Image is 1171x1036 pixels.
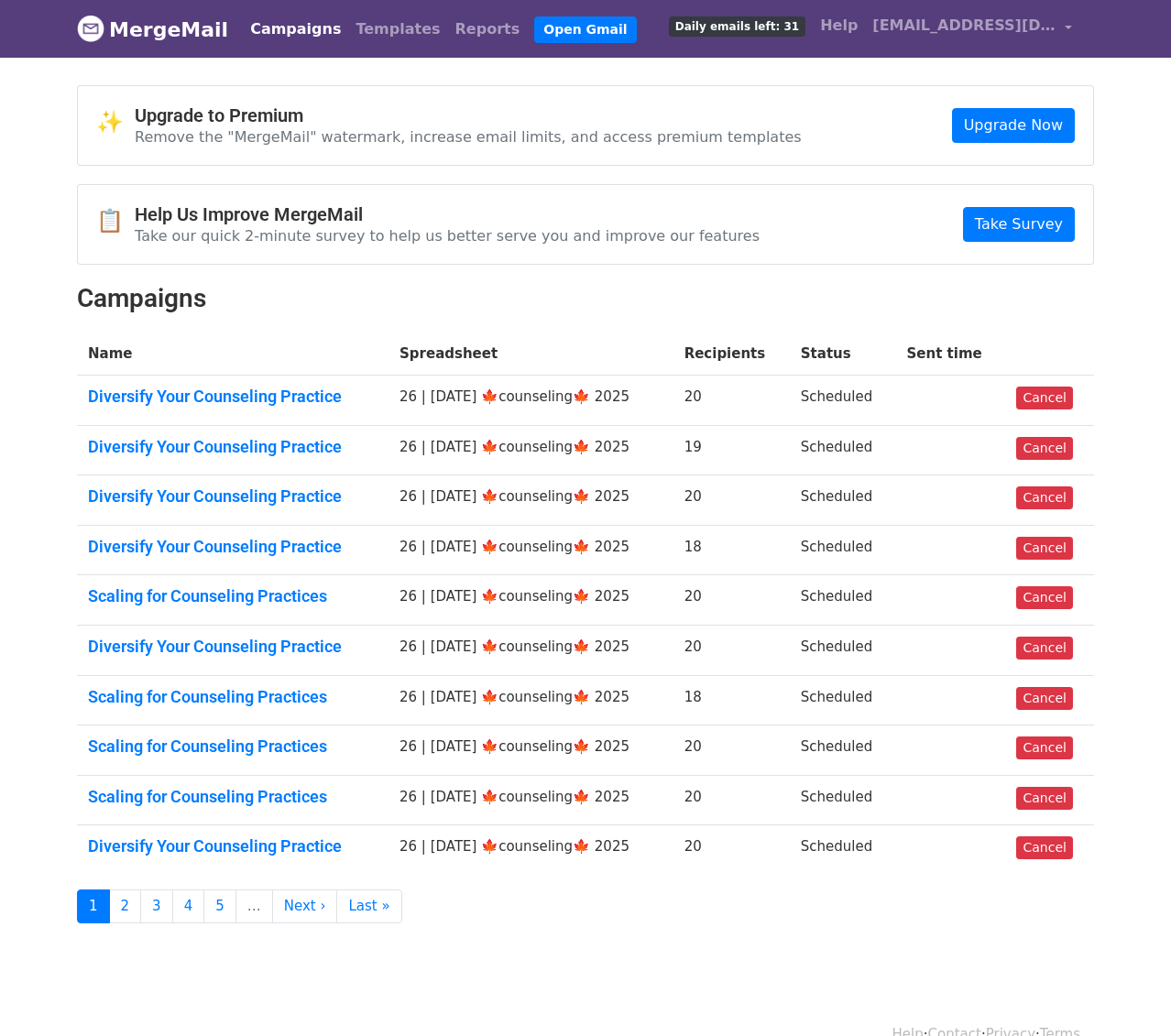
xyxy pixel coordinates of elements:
td: 26 | [DATE] 🍁counseling🍁 2025 [389,775,673,825]
td: 18 [673,675,790,725]
th: Recipients [673,333,790,376]
a: Cancel [1016,787,1072,810]
a: Scaling for Counseling Practices [88,586,378,606]
th: Status [790,333,896,376]
a: Open Gmail [534,16,636,43]
a: Campaigns [243,11,348,48]
a: Scaling for Counseling Practices [88,787,378,807]
h4: Upgrade to Premium [135,104,802,126]
a: Diversify Your Counseling Practice [88,387,378,407]
td: 20 [673,376,790,426]
a: Reports [448,11,528,48]
a: Cancel [1016,387,1072,409]
iframe: Chat Widget [1079,948,1171,1036]
td: Scheduled [790,675,896,725]
a: Cancel [1016,637,1072,660]
a: Cancel [1016,736,1072,759]
a: Scaling for Counseling Practices [88,687,378,707]
td: 20 [673,575,790,626]
td: 20 [673,626,790,676]
h4: Help Us Improve MergeMail [135,203,760,225]
a: Take Survey [963,207,1075,242]
a: Scaling for Counseling Practices [88,736,378,757]
a: 1 [77,889,110,923]
td: 20 [673,725,790,776]
a: Upgrade Now [952,108,1075,143]
a: 2 [109,889,142,923]
p: Take our quick 2-minute survey to help us better serve you and improve our features [135,226,760,245]
a: Diversify Your Counseling Practice [88,836,378,856]
td: 19 [673,425,790,475]
td: 26 | [DATE] 🍁counseling🍁 2025 [389,376,673,426]
h2: Campaigns [77,283,1094,314]
a: Last » [336,889,401,923]
a: Cancel [1016,486,1072,509]
td: 26 | [DATE] 🍁counseling🍁 2025 [389,425,673,475]
a: Diversify Your Counseling Practice [88,437,378,457]
a: 4 [172,889,205,923]
a: Cancel [1016,836,1072,859]
td: Scheduled [790,626,896,676]
td: Scheduled [790,575,896,626]
a: 5 [203,889,236,923]
a: Cancel [1016,537,1072,560]
td: 26 | [DATE] 🍁counseling🍁 2025 [389,575,673,626]
a: Cancel [1016,586,1072,609]
a: Help [813,7,865,44]
td: 26 | [DATE] 🍁counseling🍁 2025 [389,475,673,526]
span: Daily emails left: 31 [669,16,805,37]
img: MergeMail logo [77,15,104,42]
a: Diversify Your Counseling Practice [88,537,378,557]
span: 📋 [96,208,135,234]
td: Scheduled [790,425,896,475]
a: Diversify Your Counseling Practice [88,637,378,657]
td: 20 [673,475,790,526]
td: 18 [673,525,790,575]
td: 26 | [DATE] 🍁counseling🍁 2025 [389,825,673,875]
td: 26 | [DATE] 🍁counseling🍁 2025 [389,725,673,776]
td: 20 [673,775,790,825]
a: Cancel [1016,437,1072,460]
p: Remove the "MergeMail" watermark, increase email limits, and access premium templates [135,127,802,147]
a: Cancel [1016,687,1072,710]
span: [EMAIL_ADDRESS][DOMAIN_NAME] [872,15,1056,37]
a: Next › [272,889,338,923]
th: Spreadsheet [389,333,673,376]
td: Scheduled [790,825,896,875]
td: Scheduled [790,525,896,575]
td: Scheduled [790,725,896,776]
a: [EMAIL_ADDRESS][DOMAIN_NAME] [865,7,1079,50]
td: 26 | [DATE] 🍁counseling🍁 2025 [389,626,673,676]
td: 20 [673,825,790,875]
a: Daily emails left: 31 [662,7,813,44]
a: 3 [140,889,173,923]
a: Diversify Your Counseling Practice [88,486,378,507]
a: Templates [348,11,447,48]
td: 26 | [DATE] 🍁counseling🍁 2025 [389,525,673,575]
th: Sent time [896,333,1006,376]
td: 26 | [DATE] 🍁counseling🍁 2025 [389,675,673,725]
span: ✨ [96,109,135,136]
a: MergeMail [77,10,228,49]
td: Scheduled [790,475,896,526]
td: Scheduled [790,376,896,426]
td: Scheduled [790,775,896,825]
th: Name [77,333,389,376]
